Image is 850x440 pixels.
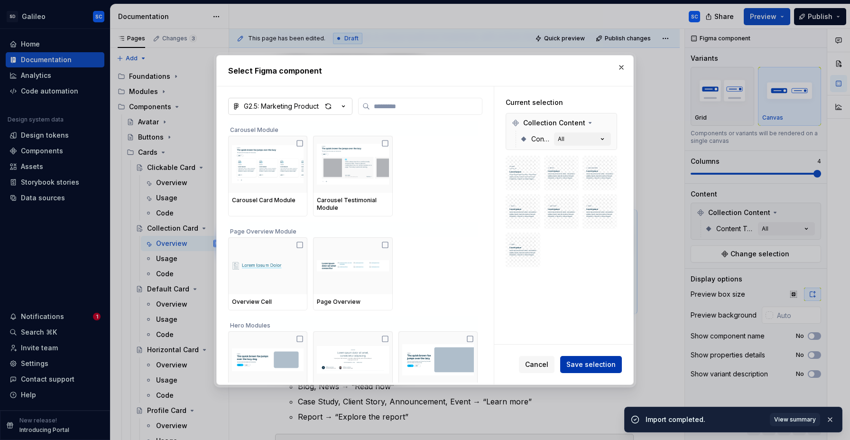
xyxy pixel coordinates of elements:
div: Carousel Testimonial Module [317,197,388,212]
div: G2.5: Marketing Product [244,102,319,111]
span: Save selection [566,360,616,369]
div: All [558,135,564,143]
button: Save selection [560,356,622,373]
span: View summary [774,416,816,423]
div: Page Overview Module [228,222,478,237]
button: Cancel [519,356,554,373]
button: All [554,132,611,146]
button: G2.5: Marketing Product [228,98,352,115]
div: Overview Cell [232,298,304,306]
div: Page Overview [317,298,388,306]
div: Carousel Module [228,121,478,136]
div: Import completed. [646,415,764,424]
button: View summary [770,413,820,426]
h2: Select Figma component [228,65,622,76]
span: Content Type [531,134,550,144]
div: Current selection [506,98,617,107]
div: Collection Content [508,115,615,131]
span: Collection Content [523,118,585,128]
span: Cancel [525,360,548,369]
div: Carousel Card Module [232,197,304,204]
div: Hero Modules [228,316,478,331]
